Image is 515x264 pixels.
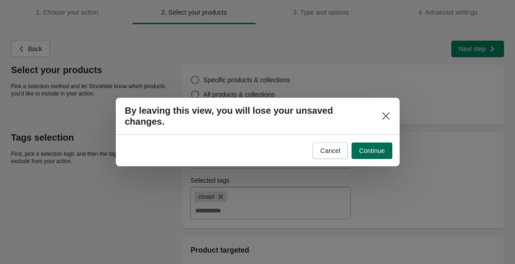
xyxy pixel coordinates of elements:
button: Cancel [313,143,348,159]
span: Continue [359,147,385,154]
h2: By leaving this view, you will lose your unsaved changes. [125,105,361,127]
button: Close [378,105,394,127]
button: Continue [352,143,392,159]
span: Cancel [320,147,341,154]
